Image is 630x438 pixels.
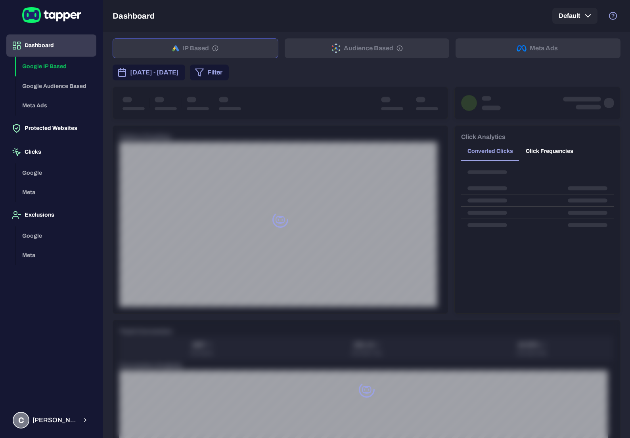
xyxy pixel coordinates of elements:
span: [DATE] - [DATE] [130,68,179,77]
a: Exclusions [6,211,96,218]
button: Protected Websites [6,117,96,139]
button: Dashboard [6,34,96,57]
button: Converted Clicks [461,142,519,161]
a: Protected Websites [6,124,96,131]
div: C [13,412,29,428]
button: C[PERSON_NAME] Tsaava [6,409,96,432]
button: Default [552,8,597,24]
a: Clicks [6,148,96,155]
h6: Click Analytics [461,132,506,142]
button: Clicks [6,141,96,163]
button: Exclusions [6,204,96,226]
button: [DATE] - [DATE] [113,65,185,80]
button: Click Frequencies [519,142,580,161]
h5: Dashboard [113,11,155,21]
a: Dashboard [6,42,96,48]
button: Filter [190,65,229,80]
span: [PERSON_NAME] Tsaava [33,416,77,424]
